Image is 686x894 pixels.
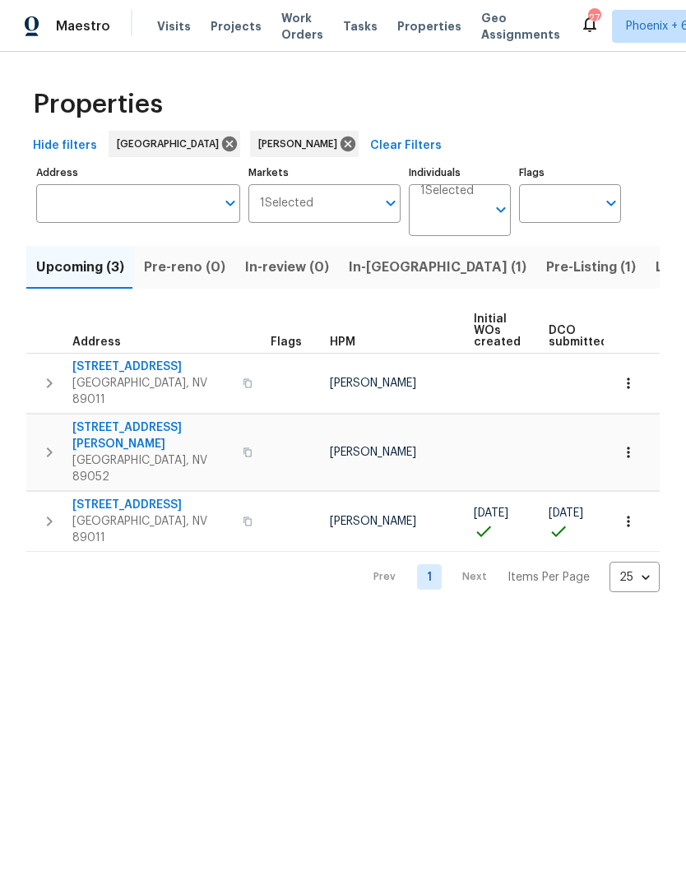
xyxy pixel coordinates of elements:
span: In-[GEOGRAPHIC_DATA] (1) [349,256,526,279]
span: Hide filters [33,136,97,156]
span: Flags [271,336,302,348]
button: Open [489,198,512,221]
a: Goto page 1 [417,564,442,590]
p: Items Per Page [508,569,590,586]
span: [PERSON_NAME] [258,136,344,152]
span: 1 Selected [260,197,313,211]
span: Pre-Listing (1) [546,256,636,279]
span: DCO submitted [549,325,608,348]
span: [GEOGRAPHIC_DATA], NV 89052 [72,452,233,485]
span: In-review (0) [245,256,329,279]
span: Tasks [343,21,378,32]
span: Address [72,336,121,348]
label: Markets [248,168,401,178]
button: Open [600,192,623,215]
span: Work Orders [281,10,323,43]
span: [PERSON_NAME] [330,378,416,389]
span: 1 Selected [420,184,474,198]
span: HPM [330,336,355,348]
span: [GEOGRAPHIC_DATA], NV 89011 [72,375,233,408]
span: [DATE] [474,507,508,519]
div: [GEOGRAPHIC_DATA] [109,131,240,157]
span: Maestro [56,18,110,35]
button: Open [379,192,402,215]
label: Address [36,168,240,178]
span: [STREET_ADDRESS][PERSON_NAME] [72,419,233,452]
span: Pre-reno (0) [144,256,225,279]
span: [DATE] [549,507,583,519]
span: [PERSON_NAME] [330,516,416,527]
button: Open [219,192,242,215]
div: [PERSON_NAME] [250,131,359,157]
div: 27 [588,10,600,26]
button: Clear Filters [364,131,448,161]
span: Visits [157,18,191,35]
nav: Pagination Navigation [358,562,660,592]
span: [STREET_ADDRESS] [72,497,233,513]
span: Projects [211,18,262,35]
span: Properties [33,96,163,113]
button: Hide filters [26,131,104,161]
span: Geo Assignments [481,10,560,43]
span: [STREET_ADDRESS] [72,359,233,375]
span: Properties [397,18,461,35]
span: [GEOGRAPHIC_DATA] [117,136,225,152]
span: Upcoming (3) [36,256,124,279]
div: 25 [610,556,660,599]
label: Flags [519,168,621,178]
span: Clear Filters [370,136,442,156]
span: [PERSON_NAME] [330,447,416,458]
span: Initial WOs created [474,313,521,348]
label: Individuals [409,168,511,178]
span: [GEOGRAPHIC_DATA], NV 89011 [72,513,233,546]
